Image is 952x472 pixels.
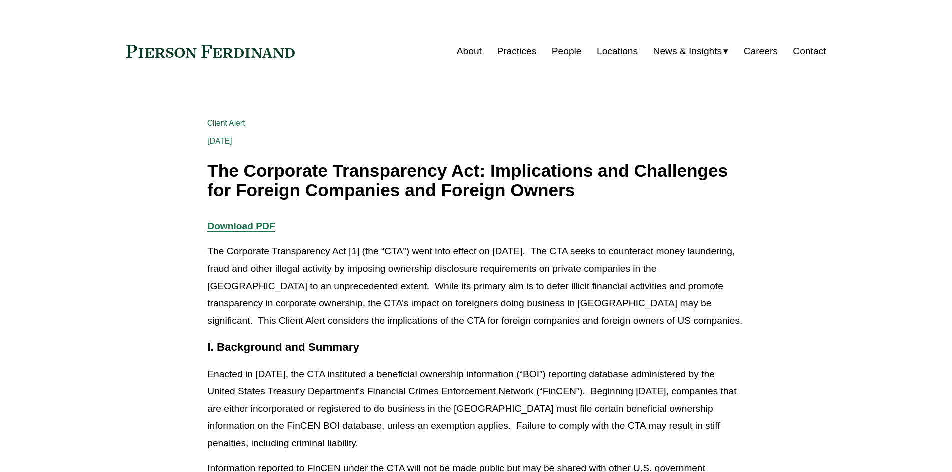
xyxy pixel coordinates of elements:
h1: The Corporate Transparency Act: Implications and Challenges for Foreign Companies and Foreign Owners [207,161,744,200]
span: News & Insights [653,43,722,60]
p: The Corporate Transparency Act [1] (the “CTA”) went into effect on [DATE]. The CTA seeks to count... [207,243,744,329]
a: About [457,42,482,61]
a: Practices [497,42,536,61]
span: [DATE] [207,136,232,146]
a: Contact [793,42,826,61]
a: Careers [744,42,778,61]
a: Download PDF [207,221,275,231]
a: folder dropdown [653,42,729,61]
a: Client Alert [207,118,245,128]
a: Locations [597,42,638,61]
p: Enacted in [DATE], the CTA instituted a beneficial ownership information (“BOI”) reporting databa... [207,366,744,452]
strong: I. Background and Summary [207,341,359,353]
a: People [552,42,582,61]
